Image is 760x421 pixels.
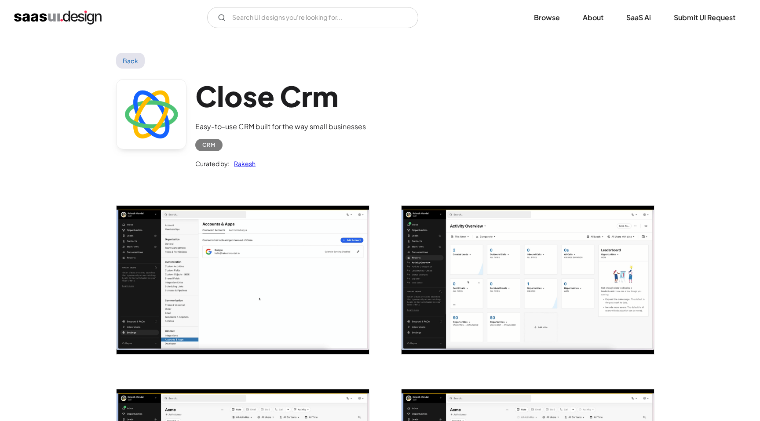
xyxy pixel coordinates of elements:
a: Submit UI Request [663,8,746,27]
a: About [572,8,614,27]
a: home [14,11,102,25]
a: SaaS Ai [616,8,661,27]
a: Rakesh [230,158,256,169]
a: open lightbox [402,206,654,354]
form: Email Form [207,7,418,28]
input: Search UI designs you're looking for... [207,7,418,28]
img: 667d3e727404bb2e04c0ed5e_close%20crm%20activity%20overview.png [402,206,654,354]
div: Curated by: [195,158,230,169]
a: Back [116,53,145,69]
a: open lightbox [117,206,369,354]
a: Browse [523,8,570,27]
img: 667d3e72458bb01af5b69844_close%20crm%20acounts%20apps.png [117,206,369,354]
h1: Close Crm [195,79,366,113]
div: Easy-to-use CRM built for the way small businesses [195,121,366,132]
div: CRM [202,140,216,150]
